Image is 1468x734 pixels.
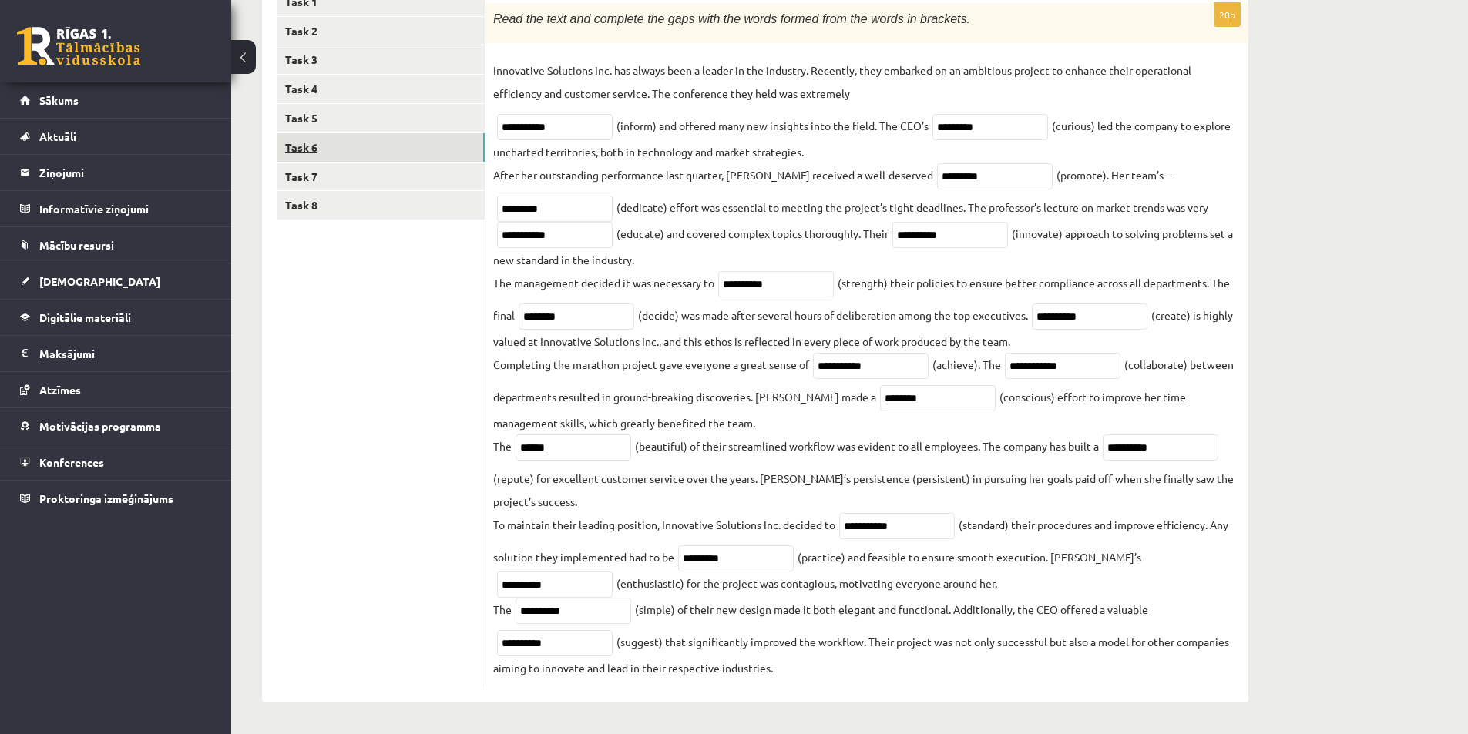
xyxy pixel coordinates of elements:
[277,17,485,45] a: Task 2
[20,191,212,226] a: Informatīvie ziņojumi
[277,163,485,191] a: Task 7
[20,372,212,407] a: Atzīmes
[39,155,212,190] legend: Ziņojumi
[20,336,212,371] a: Maksājumi
[277,45,485,74] a: Task 3
[39,274,160,288] span: [DEMOGRAPHIC_DATA]
[20,227,212,263] a: Mācību resursi
[20,481,212,516] a: Proktoringa izmēģinājums
[39,238,114,252] span: Mācību resursi
[39,336,212,371] legend: Maksājumi
[39,455,104,469] span: Konferences
[493,59,1241,679] fieldset: (inform) and offered many new insights into the field. The CEO’s (curious) led the company to exp...
[39,191,212,226] legend: Informatīvie ziņojumi
[39,93,79,107] span: Sākums
[493,434,512,457] p: The
[39,310,131,324] span: Digitālie materiāli
[493,271,714,294] p: The management decided it was necessary to
[493,353,809,376] p: Completing the marathon project gave everyone a great sense of
[39,419,161,433] span: Motivācijas programma
[277,133,485,162] a: Task 6
[493,163,933,186] p: After her outstanding performance last quarter, [PERSON_NAME] received a well-deserved
[493,513,835,536] p: To maintain their leading position, Innovative Solutions Inc. decided to
[277,191,485,220] a: Task 8
[493,12,970,25] span: Read the text and complete the gaps with the words formed from the words in brackets.
[20,82,212,118] a: Sākums
[20,444,212,480] a: Konferences
[39,383,81,397] span: Atzīmes
[1214,2,1241,27] p: 20p
[277,75,485,103] a: Task 4
[493,59,1241,105] p: Innovative Solutions Inc. has always been a leader in the industry. Recently, they embarked on an...
[20,300,212,335] a: Digitālie materiāli
[39,491,173,505] span: Proktoringa izmēģinājums
[493,598,512,621] p: The
[20,119,212,154] a: Aktuāli
[17,27,140,65] a: Rīgas 1. Tālmācības vidusskola
[20,408,212,444] a: Motivācijas programma
[39,129,76,143] span: Aktuāli
[20,263,212,299] a: [DEMOGRAPHIC_DATA]
[20,155,212,190] a: Ziņojumi
[277,104,485,132] a: Task 5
